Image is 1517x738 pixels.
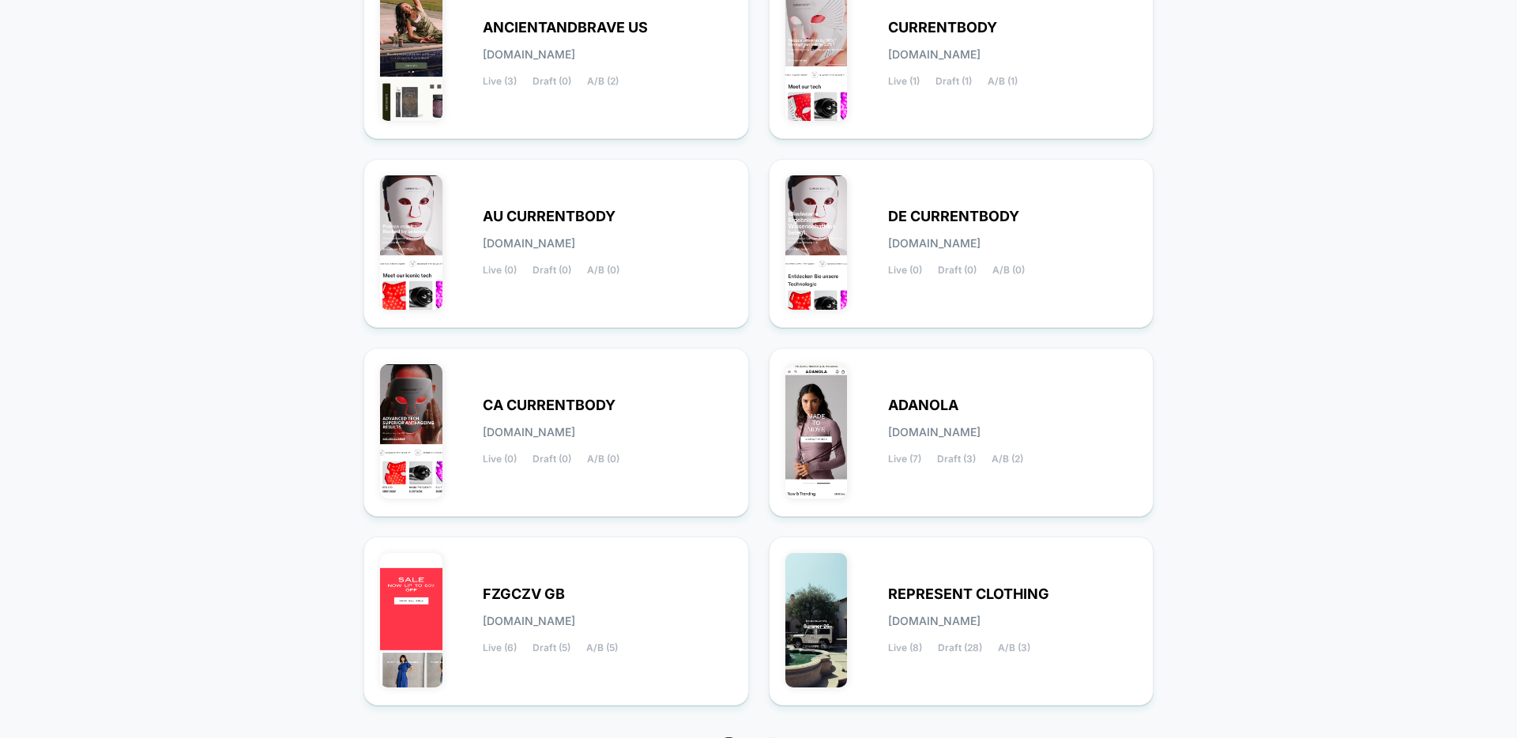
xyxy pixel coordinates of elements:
span: Draft (0) [533,454,571,465]
span: Live (7) [888,454,921,465]
span: A/B (0) [992,265,1025,276]
span: A/B (3) [998,642,1030,653]
img: CA_CURRENTBODY [380,364,442,499]
img: FZGCZV_GB [380,553,442,687]
span: [DOMAIN_NAME] [888,238,981,249]
span: A/B (1) [988,76,1018,87]
img: ADANOLA [785,364,848,499]
span: A/B (5) [586,642,618,653]
span: [DOMAIN_NAME] [483,427,575,438]
span: Draft (0) [533,265,571,276]
img: DE_CURRENTBODY [785,175,848,310]
span: A/B (0) [587,265,619,276]
span: [DOMAIN_NAME] [888,427,981,438]
span: Live (1) [888,76,920,87]
span: Live (0) [483,265,517,276]
span: Live (0) [888,265,922,276]
span: CA CURRENTBODY [483,400,615,411]
span: A/B (0) [587,454,619,465]
span: Draft (3) [937,454,976,465]
span: [DOMAIN_NAME] [888,616,981,627]
span: Draft (5) [533,642,570,653]
span: Live (8) [888,642,922,653]
span: Live (3) [483,76,517,87]
span: Draft (0) [533,76,571,87]
span: Draft (0) [938,265,977,276]
span: Live (6) [483,642,517,653]
span: CURRENTBODY [888,22,997,33]
span: REPRESENT CLOTHING [888,589,1049,600]
span: Draft (1) [935,76,972,87]
span: AU CURRENTBODY [483,211,615,222]
span: Draft (28) [938,642,982,653]
span: [DOMAIN_NAME] [888,49,981,60]
span: FZGCZV GB [483,589,565,600]
span: A/B (2) [587,76,619,87]
img: AU_CURRENTBODY [380,175,442,310]
span: ADANOLA [888,400,958,411]
span: DE CURRENTBODY [888,211,1019,222]
span: ANCIENTANDBRAVE US [483,22,648,33]
img: REPRESENT_CLOTHING [785,553,848,687]
span: [DOMAIN_NAME] [483,616,575,627]
span: Live (0) [483,454,517,465]
span: [DOMAIN_NAME] [483,49,575,60]
span: [DOMAIN_NAME] [483,238,575,249]
span: A/B (2) [992,454,1023,465]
